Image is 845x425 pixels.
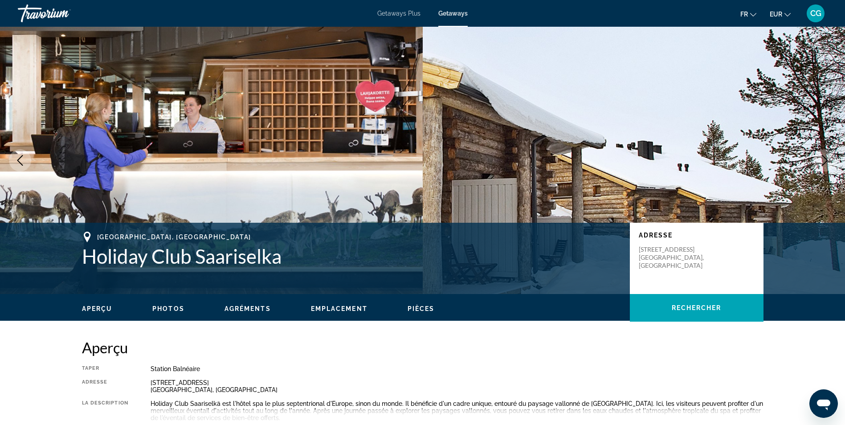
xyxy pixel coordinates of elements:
[740,11,748,18] span: fr
[814,149,836,172] button: Next image
[740,8,756,20] button: Change language
[311,305,367,312] span: Emplacement
[408,305,435,313] button: Pièces
[151,379,763,393] div: [STREET_ADDRESS] [GEOGRAPHIC_DATA], [GEOGRAPHIC_DATA]
[82,400,128,421] div: La description
[225,305,271,313] button: Agréments
[151,365,763,372] div: Station balnéaire
[82,245,621,268] h1: Holiday Club Saariselka
[770,11,782,18] span: EUR
[804,4,827,23] button: User Menu
[639,232,755,239] p: Adresse
[639,245,710,270] p: [STREET_ADDRESS] [GEOGRAPHIC_DATA], [GEOGRAPHIC_DATA]
[151,400,763,421] div: Holiday Club Saariselkä est l'hôtel spa le plus septentrional d'Europe, sinon du monde. Il bénéfi...
[97,233,251,241] span: [GEOGRAPHIC_DATA], [GEOGRAPHIC_DATA]
[82,305,113,313] button: Aperçu
[408,305,435,312] span: Pièces
[82,305,113,312] span: Aperçu
[438,10,468,17] a: Getaways
[152,305,184,312] span: Photos
[82,379,128,393] div: Adresse
[377,10,420,17] a: Getaways Plus
[82,365,128,372] div: Taper
[630,294,763,322] button: Rechercher
[225,305,271,312] span: Agréments
[311,305,367,313] button: Emplacement
[810,9,821,18] span: CG
[809,389,838,418] iframe: Bouton de lancement de la fenêtre de messagerie
[9,149,31,172] button: Previous image
[152,305,184,313] button: Photos
[672,304,722,311] span: Rechercher
[18,2,107,25] a: Travorium
[82,339,763,356] h2: Aperçu
[770,8,791,20] button: Change currency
